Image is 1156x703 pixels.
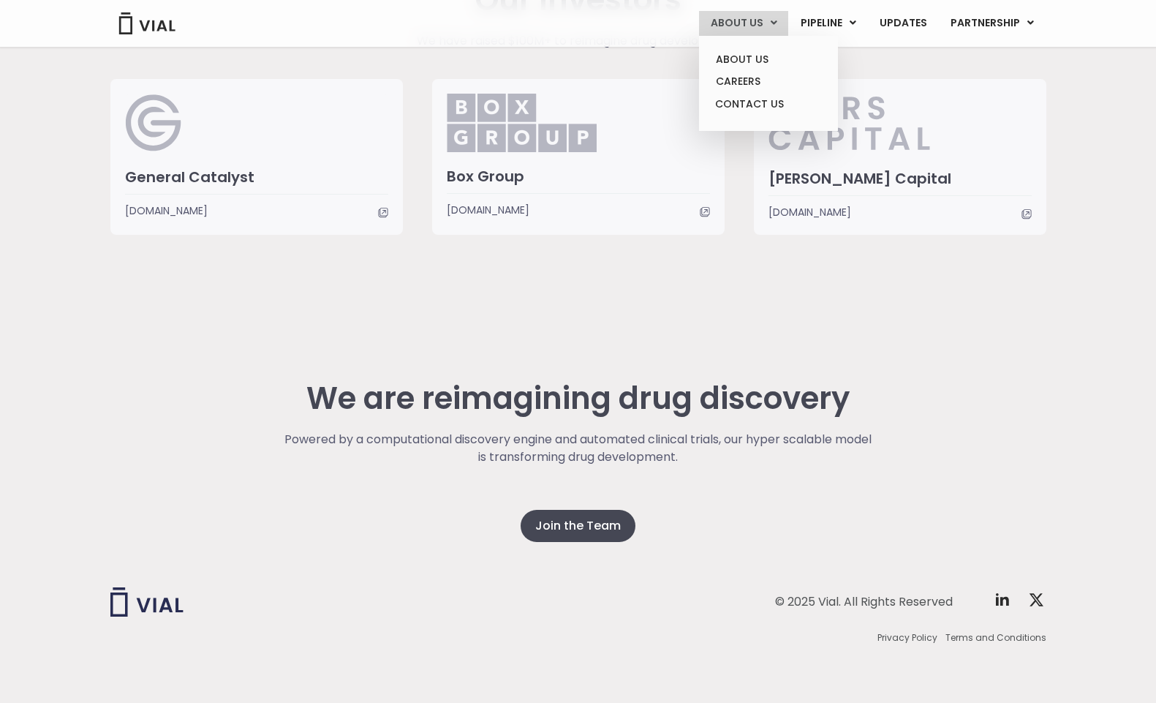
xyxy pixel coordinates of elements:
[521,510,635,542] a: Join the Team
[282,431,874,466] p: Powered by a computational discovery engine and automated clinical trials, our hyper scalable mod...
[704,48,832,71] a: ABOUT US
[945,631,1046,644] a: Terms and Conditions
[125,203,208,219] span: [DOMAIN_NAME]
[535,517,621,535] span: Join the Team
[282,381,874,416] h2: We are reimagining drug discovery
[768,169,1032,188] h3: [PERSON_NAME] Capital
[704,93,832,116] a: CONTACT US
[789,11,867,36] a: PIPELINEMenu Toggle
[699,11,788,36] a: ABOUT USMenu Toggle
[939,11,1046,36] a: PARTNERSHIPMenu Toggle
[768,204,851,220] span: [DOMAIN_NAME]
[447,202,710,218] a: [DOMAIN_NAME]
[768,204,1032,220] a: [DOMAIN_NAME]
[125,94,183,152] img: General Catalyst Logo
[118,12,176,34] img: Vial Logo
[868,11,938,36] a: UPDATES
[704,70,832,93] a: CAREERS
[447,202,529,218] span: [DOMAIN_NAME]
[125,168,388,187] h3: General Catalyst
[110,587,184,617] img: Vial logo wih "Vial" spelled out
[877,631,937,644] a: Privacy Policy
[447,167,710,186] h3: Box Group
[125,203,388,219] a: [DOMAIN_NAME]
[447,94,597,152] img: Box_Group.png
[768,94,989,152] img: Byers_Capital.svg
[775,594,953,610] div: © 2025 Vial. All Rights Reserved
